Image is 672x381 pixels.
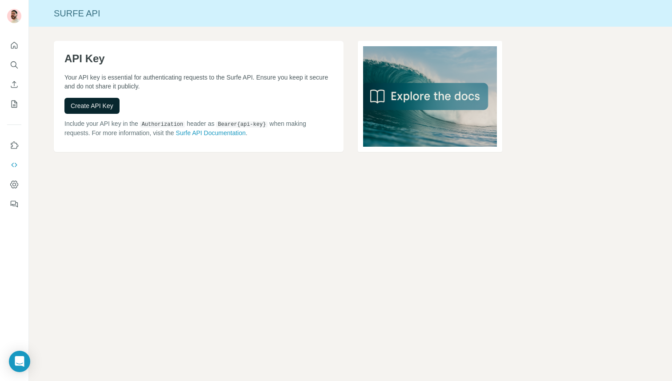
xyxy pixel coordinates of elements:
button: Create API Key [64,98,120,114]
div: Open Intercom Messenger [9,351,30,372]
img: Avatar [7,9,21,23]
button: Search [7,57,21,73]
button: Feedback [7,196,21,212]
p: Include your API key in the header as when making requests. For more information, visit the . [64,119,333,137]
button: Quick start [7,37,21,53]
p: Your API key is essential for authenticating requests to the Surfe API. Ensure you keep it secure... [64,73,333,91]
button: Use Surfe API [7,157,21,173]
button: Use Surfe on LinkedIn [7,137,21,153]
code: Bearer {api-key} [216,121,268,128]
a: Surfe API Documentation [176,129,246,136]
button: Dashboard [7,176,21,193]
button: Enrich CSV [7,76,21,92]
code: Authorization [140,121,185,128]
span: Create API Key [71,101,113,110]
button: My lists [7,96,21,112]
h1: API Key [64,52,333,66]
div: Surfe API [29,7,672,20]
